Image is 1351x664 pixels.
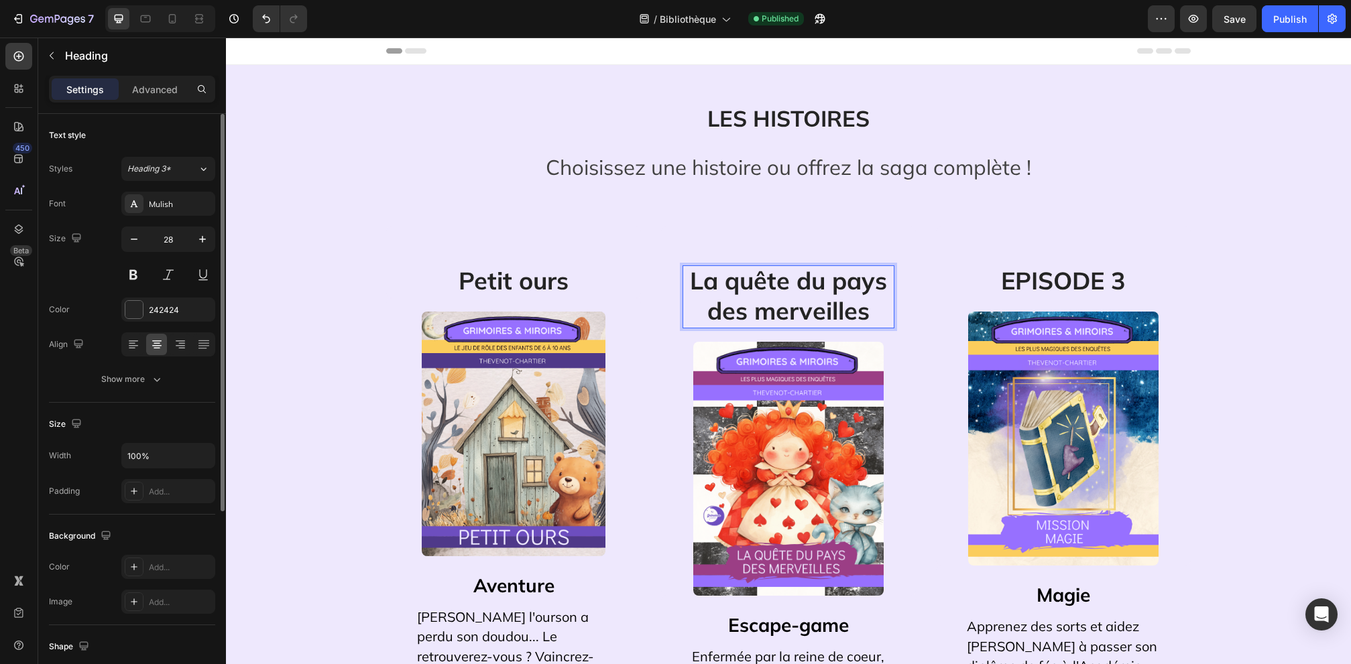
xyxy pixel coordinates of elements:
[196,274,379,519] img: gempages_539024506933478547-1e53b1f8-6141-4753-83b9-6b5d595af8da.png
[775,228,900,258] span: EPISODE 3
[132,82,178,96] p: Advanced
[762,13,799,25] span: Published
[502,576,623,599] strong: Escape-game
[49,129,86,141] div: Text style
[1273,12,1307,26] div: Publish
[49,596,72,608] div: Image
[320,117,805,143] span: Choisissez une histoire ou offrez la saga complète !
[49,198,66,210] div: Font
[736,528,939,583] h2: Rich Text Editor. Editing area: main
[149,304,212,316] div: 242424
[10,245,32,256] div: Beta
[467,304,658,558] img: gempages_539024506933478547-0eed4bb5-3805-4ac8-bf5a-344103ee205f.png
[149,486,212,498] div: Add...
[49,367,215,391] button: Show more
[464,228,661,288] span: La quête du pays des merveilles
[88,11,94,27] p: 7
[1212,5,1256,32] button: Save
[49,163,72,175] div: Styles
[247,536,329,559] strong: Aventure
[49,336,86,354] div: Align
[122,444,215,468] input: Auto
[65,48,210,64] p: Heading
[49,450,71,462] div: Width
[149,561,212,574] div: Add...
[742,274,933,528] img: gempages_539024506933478547-2cfc0ef5-77c4-4fca-88dd-c401c27dd619.png
[654,12,657,26] span: /
[183,229,392,259] p: ⁠⁠⁠⁠⁠⁠⁠
[149,198,212,210] div: Mulish
[253,5,307,32] div: Undo/Redo
[182,228,394,261] h3: Rich Text Editor. Editing area: main
[101,373,164,386] div: Show more
[233,228,343,258] span: Petit ours
[1262,5,1318,32] button: Publish
[121,157,215,181] button: Heading 3*
[1305,598,1338,630] div: Open Intercom Messenger
[481,67,644,94] strong: LES HISTOIRES
[811,545,864,569] strong: Magie
[49,485,80,497] div: Padding
[1224,13,1246,25] span: Save
[149,596,212,608] div: Add...
[660,12,716,26] span: Bibliothèque
[49,527,114,545] div: Background
[49,415,84,434] div: Size
[13,143,32,153] div: 450
[49,304,70,316] div: Color
[49,638,92,656] div: Shape
[186,519,390,574] h2: Rich Text Editor. Editing area: main
[49,561,70,573] div: Color
[457,228,668,291] h3: Rich Text Editor. Editing area: main
[49,230,84,248] div: Size
[741,533,934,578] p: ⁠⁠⁠⁠⁠⁠⁠
[226,38,1351,664] iframe: Design area
[127,163,171,175] span: Heading 3*
[5,5,100,32] button: 7
[66,82,104,96] p: Settings
[191,524,384,568] p: ⁠⁠⁠⁠⁠⁠⁠
[741,580,931,637] span: Apprenez des sorts et aidez [PERSON_NAME] à passer son diplôme de fée à l'Académie.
